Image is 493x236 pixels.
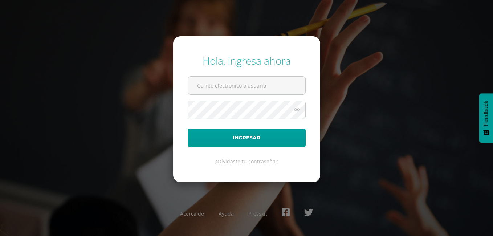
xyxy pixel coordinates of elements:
[479,93,493,143] button: Feedback - Mostrar encuesta
[215,158,278,165] a: ¿Olvidaste tu contraseña?
[483,101,489,126] span: Feedback
[188,129,306,147] button: Ingresar
[219,210,234,217] a: Ayuda
[180,210,204,217] a: Acerca de
[188,77,305,94] input: Correo electrónico o usuario
[248,210,267,217] a: Presskit
[188,54,306,68] div: Hola, ingresa ahora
